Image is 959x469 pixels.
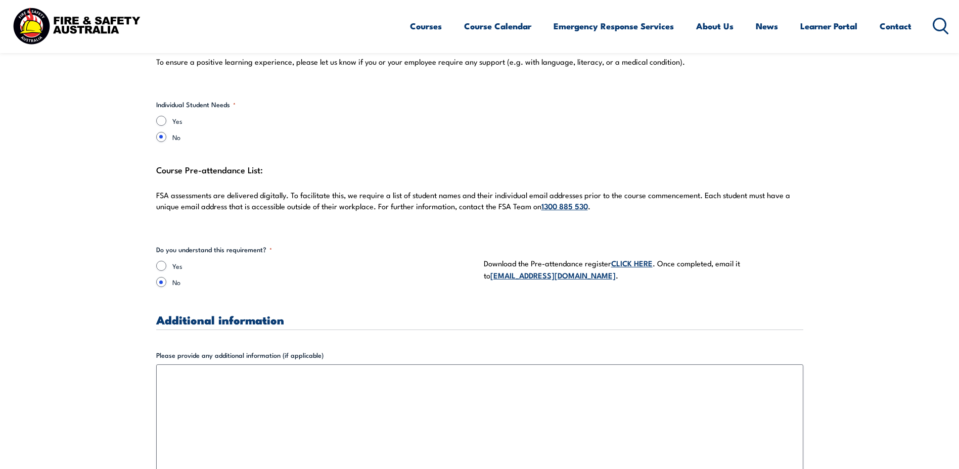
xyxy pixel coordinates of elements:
a: CLICK HERE [611,257,653,268]
a: Emergency Response Services [554,13,674,39]
p: FSA assessments are delivered digitally. To facilitate this, we require a list of student names a... [156,190,803,212]
a: Contact [880,13,911,39]
a: [EMAIL_ADDRESS][DOMAIN_NAME] [490,269,616,280]
label: Yes [172,261,476,271]
div: Course Pre-attendance List: [156,162,803,224]
a: Learner Portal [800,13,857,39]
a: About Us [696,13,734,39]
a: Courses [410,13,442,39]
a: News [756,13,778,39]
h3: Additional information [156,314,803,325]
legend: Individual Student Needs [156,100,236,110]
div: Individual Student needs: [156,29,803,79]
a: Course Calendar [464,13,531,39]
p: To ensure a positive learning experience, please let us know if you or your employee require any ... [156,57,803,67]
p: Download the Pre-attendance register . Once completed, email it to . [484,257,803,281]
label: Yes [172,116,476,126]
label: No [172,277,476,287]
a: 1300 885 530 [541,200,588,211]
label: Please provide any additional information (if applicable) [156,350,803,360]
label: No [172,132,476,142]
legend: Do you understand this requirement? [156,245,272,255]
